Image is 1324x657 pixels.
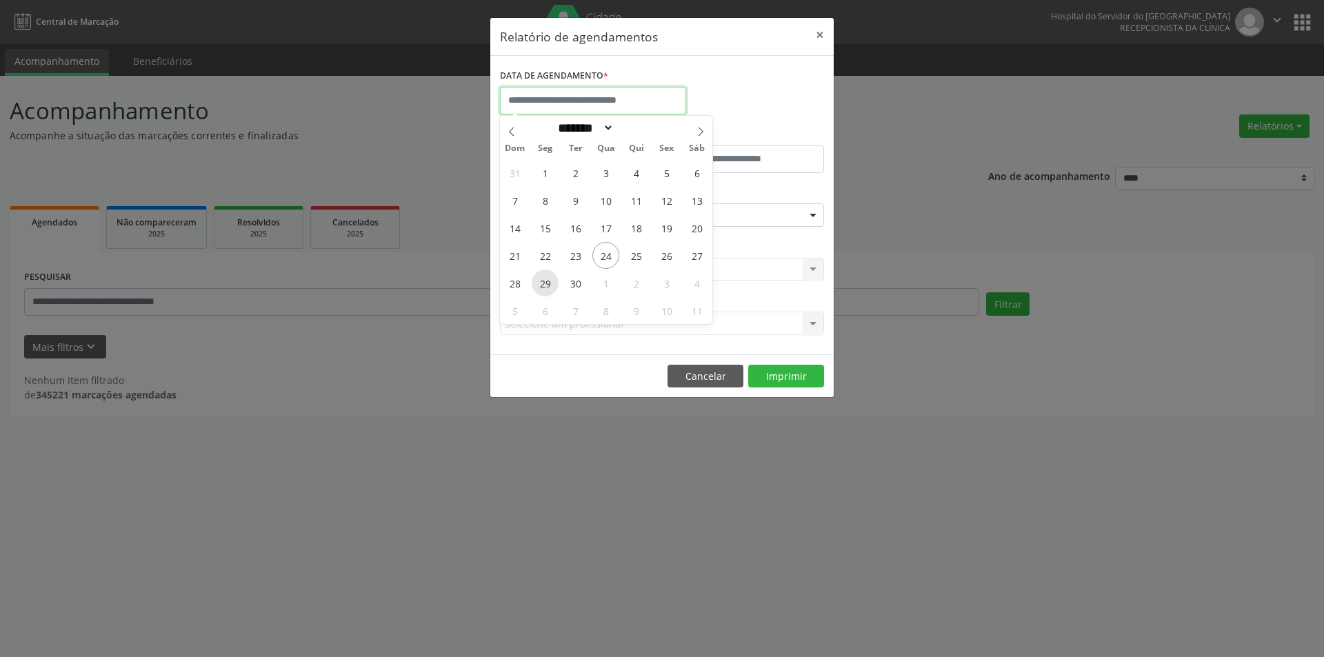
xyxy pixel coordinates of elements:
span: Outubro 9, 2025 [623,297,650,324]
span: Setembro 29, 2025 [532,270,559,296]
span: Setembro 19, 2025 [653,214,680,241]
span: Outubro 11, 2025 [683,297,710,324]
span: Setembro 28, 2025 [501,270,528,296]
span: Setembro 15, 2025 [532,214,559,241]
span: Setembro 27, 2025 [683,242,710,269]
span: Setembro 18, 2025 [623,214,650,241]
span: Outubro 8, 2025 [592,297,619,324]
select: Month [553,121,614,135]
h5: Relatório de agendamentos [500,28,658,46]
span: Setembro 9, 2025 [562,187,589,214]
span: Setembro 1, 2025 [532,159,559,186]
span: Setembro 13, 2025 [683,187,710,214]
span: Setembro 6, 2025 [683,159,710,186]
span: Outubro 4, 2025 [683,270,710,296]
span: Setembro 4, 2025 [623,159,650,186]
span: Setembro 7, 2025 [501,187,528,214]
span: Setembro 14, 2025 [501,214,528,241]
span: Setembro 3, 2025 [592,159,619,186]
span: Outubro 7, 2025 [562,297,589,324]
span: Setembro 12, 2025 [653,187,680,214]
input: Year [614,121,659,135]
span: Qui [621,144,652,153]
label: ATÉ [665,124,824,145]
span: Setembro 23, 2025 [562,242,589,269]
span: Outubro 2, 2025 [623,270,650,296]
span: Sáb [682,144,712,153]
span: Agosto 31, 2025 [501,159,528,186]
span: Setembro 25, 2025 [623,242,650,269]
span: Setembro 11, 2025 [623,187,650,214]
span: Sex [652,144,682,153]
span: Outubro 6, 2025 [532,297,559,324]
span: Setembro 21, 2025 [501,242,528,269]
span: Setembro 30, 2025 [562,270,589,296]
span: Setembro 17, 2025 [592,214,619,241]
span: Setembro 26, 2025 [653,242,680,269]
span: Setembro 2, 2025 [562,159,589,186]
span: Outubro 10, 2025 [653,297,680,324]
button: Imprimir [748,365,824,388]
span: Qua [591,144,621,153]
span: Setembro 24, 2025 [592,242,619,269]
span: Setembro 10, 2025 [592,187,619,214]
span: Setembro 8, 2025 [532,187,559,214]
label: DATA DE AGENDAMENTO [500,65,608,87]
span: Outubro 3, 2025 [653,270,680,296]
button: Close [806,18,834,52]
span: Setembro 22, 2025 [532,242,559,269]
span: Seg [530,144,561,153]
button: Cancelar [668,365,743,388]
span: Outubro 5, 2025 [501,297,528,324]
span: Setembro 5, 2025 [653,159,680,186]
span: Ter [561,144,591,153]
span: Setembro 20, 2025 [683,214,710,241]
span: Setembro 16, 2025 [562,214,589,241]
span: Outubro 1, 2025 [592,270,619,296]
span: Dom [500,144,530,153]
